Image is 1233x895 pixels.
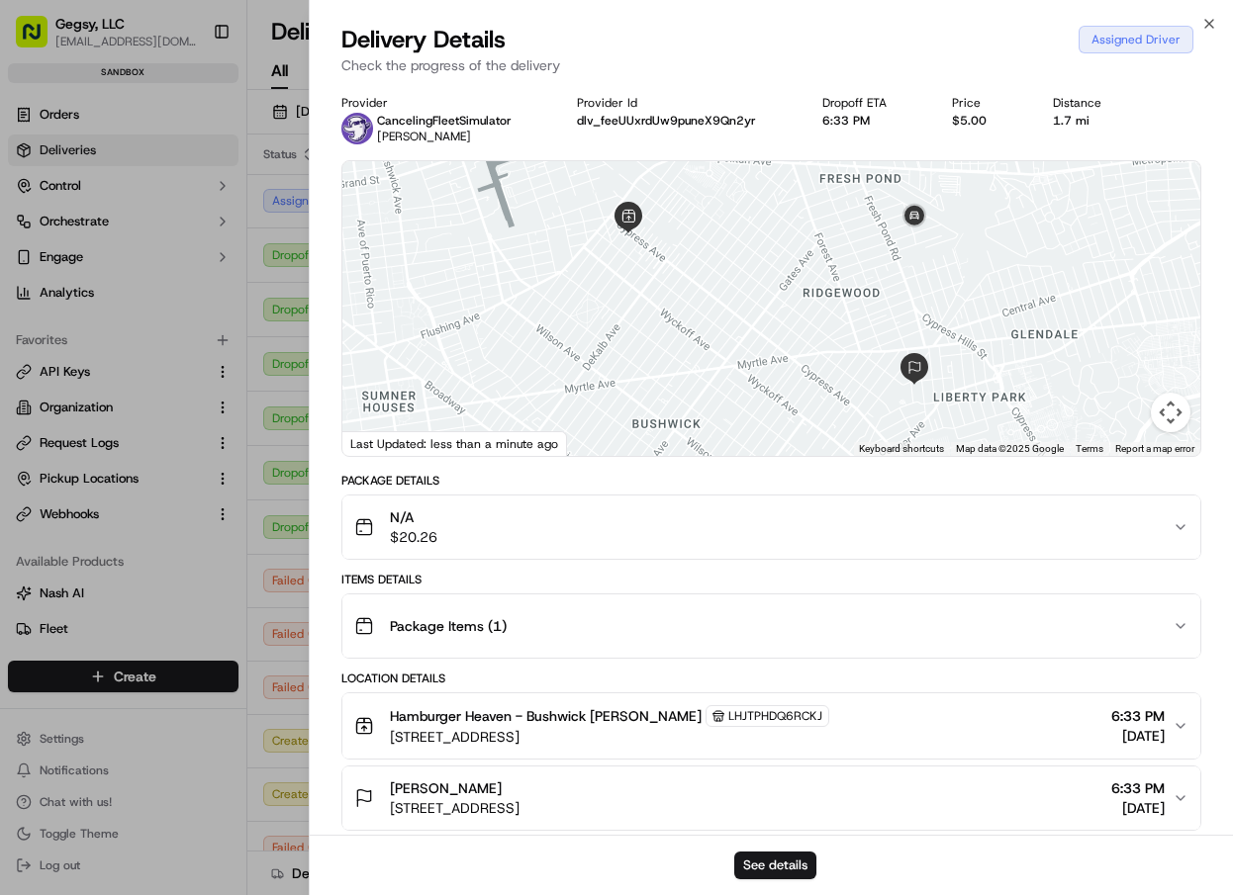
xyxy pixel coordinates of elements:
button: Map camera controls [1151,393,1190,432]
input: Got a question? Start typing here... [51,128,356,148]
img: 1736555255976-a54dd68f-1ca7-489b-9aae-adbdc363a1c4 [40,308,55,323]
div: Start new chat [89,189,325,209]
span: API Documentation [187,442,318,462]
span: Wisdom [PERSON_NAME] [61,360,211,376]
button: Package Items (1) [342,594,1201,658]
span: Delivery Details [341,24,506,55]
button: Start new chat [336,195,360,219]
span: $20.26 [390,527,437,547]
div: Distance [1053,95,1136,111]
div: Provider [341,95,546,111]
span: [PERSON_NAME] [377,129,471,144]
div: 📗 [20,444,36,460]
div: 💻 [167,444,183,460]
img: 1736555255976-a54dd68f-1ca7-489b-9aae-adbdc363a1c4 [40,361,55,377]
span: Map data ©2025 Google [956,443,1064,454]
span: [PERSON_NAME] [61,307,160,322]
div: Last Updated: less than a minute ago [342,431,567,456]
span: • [164,307,171,322]
a: Open this area in Google Maps (opens a new window) [347,430,413,456]
span: 1:50 AM [175,307,224,322]
a: 💻API Documentation [159,434,326,470]
a: Terms (opens in new tab) [1076,443,1103,454]
span: • [215,360,222,376]
div: 1.7 mi [1053,113,1136,129]
img: 1736555255976-a54dd68f-1ca7-489b-9aae-adbdc363a1c4 [20,189,55,224]
img: Asif Zaman Khan [20,288,51,319]
div: 6:33 PM [822,113,921,129]
span: [DATE] [226,360,266,376]
div: Provider Id [577,95,791,111]
div: Past conversations [20,257,133,273]
div: Package Details [341,473,1202,489]
span: Knowledge Base [40,442,151,462]
span: [STREET_ADDRESS] [390,727,829,747]
span: LHJTPHDQ6RCKJ [728,708,822,724]
span: Pylon [197,491,239,505]
img: FleetSimulator.png [341,113,373,144]
a: Powered byPylon [140,490,239,505]
span: 6:33 PM [1111,778,1165,798]
div: Dropoff ETA [822,95,921,111]
button: Keyboard shortcuts [859,442,944,456]
span: 6:33 PM [1111,706,1165,726]
p: Welcome 👋 [20,79,360,111]
button: N/A$20.26 [342,495,1201,559]
span: [DATE] [1111,798,1165,818]
div: Location Details [341,671,1202,686]
img: 4281594248423_2fcf9dad9f2a874258b8_72.png [42,189,77,224]
img: Nash [20,20,59,59]
span: [DATE] [1111,726,1165,746]
p: CancelingFleetSimulator [377,113,512,129]
a: 📗Knowledge Base [12,434,159,470]
img: Google [347,430,413,456]
button: Hamburger Heaven - Bushwick [PERSON_NAME]LHJTPHDQ6RCKJ[STREET_ADDRESS]6:33 PM[DATE] [342,693,1201,759]
button: See details [734,851,816,879]
span: Hamburger Heaven - Bushwick [PERSON_NAME] [390,706,702,726]
p: Check the progress of the delivery [341,55,1202,75]
div: Price [952,95,1021,111]
span: [STREET_ADDRESS] [390,798,520,818]
button: dlv_feeUUxrdUw9puneX9Qn2yr [577,113,756,129]
span: [PERSON_NAME] [390,778,502,798]
div: We're available if you need us! [89,209,272,224]
button: See all [307,253,360,277]
div: $5.00 [952,113,1021,129]
span: N/A [390,507,437,527]
span: Package Items ( 1 ) [390,616,507,636]
div: Items Details [341,572,1202,587]
a: Report a map error [1115,443,1194,454]
button: [PERSON_NAME][STREET_ADDRESS]6:33 PM[DATE] [342,766,1201,830]
img: Wisdom Oko [20,341,51,380]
